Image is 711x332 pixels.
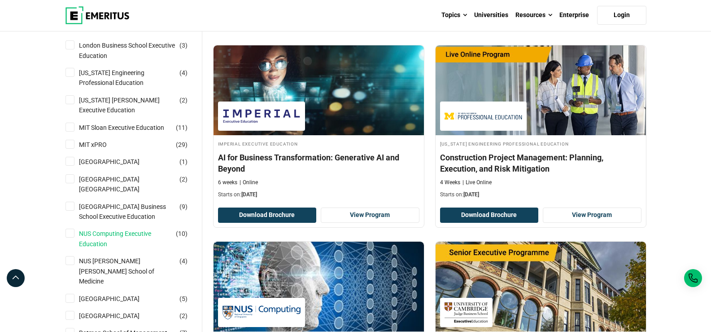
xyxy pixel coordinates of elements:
h4: Construction Project Management: Planning, Execution, and Risk Mitigation [440,152,641,174]
span: ( ) [179,256,188,266]
span: [DATE] [463,191,479,198]
span: ( ) [176,123,188,133]
img: Michigan Engineering Professional Education [445,106,523,126]
p: Starts on: [440,191,641,199]
span: 9 [182,203,185,210]
a: [GEOGRAPHIC_DATA] [GEOGRAPHIC_DATA] [79,174,193,195]
img: Cambridge Judge Business School Executive Education [445,302,488,323]
a: NUS Computing Executive Education [79,229,193,249]
span: ( ) [179,40,188,50]
span: ( ) [179,311,188,321]
span: 2 [182,176,185,183]
a: [GEOGRAPHIC_DATA] [79,294,157,304]
p: 4 Weeks [440,179,460,186]
a: [US_STATE] [PERSON_NAME] Executive Education [79,95,193,115]
a: View Program [543,208,641,223]
a: NUS [PERSON_NAME] [PERSON_NAME] School of Medicine [79,256,193,286]
p: Online [240,179,258,186]
a: London Business School Executive Education [79,40,193,61]
span: ( ) [179,68,188,78]
span: [DATE] [241,191,257,198]
h4: Imperial Executive Education [218,140,419,147]
img: AI for Business Transformation: Generative AI and Beyond | Online AI and Machine Learning Course [214,45,424,135]
span: ( ) [179,95,188,105]
img: Construction Project Management: Planning, Execution, and Risk Mitigation | Online Project Manage... [436,45,646,135]
span: ( ) [176,229,188,239]
span: ( ) [179,157,188,167]
span: 29 [178,141,185,148]
span: 5 [182,295,185,302]
span: 2 [182,97,185,104]
span: 3 [182,42,185,49]
p: Starts on: [218,191,419,199]
a: View Program [321,208,419,223]
h4: [US_STATE] Engineering Professional Education [440,140,641,147]
button: Download Brochure [440,208,539,223]
img: Cambridge Senior Management Programme | Online Business Management Course [436,242,646,332]
button: Download Brochure [218,208,317,223]
a: [GEOGRAPHIC_DATA] [79,157,157,167]
a: [US_STATE] Engineering Professional Education [79,68,193,88]
span: ( ) [179,202,188,212]
img: Imperial Executive Education [222,106,301,126]
a: [GEOGRAPHIC_DATA] [79,311,157,321]
img: Machine Learning and Data Analytics using Python | Online AI and Machine Learning Course [214,242,424,332]
a: [GEOGRAPHIC_DATA] Business School Executive Education [79,202,193,222]
a: MIT Sloan Executive Education [79,123,182,133]
p: Live Online [462,179,492,186]
span: 4 [182,257,185,265]
span: ( ) [179,294,188,304]
span: 2 [182,312,185,319]
span: 11 [178,124,185,131]
a: Login [597,6,646,25]
a: AI and Machine Learning Course by Imperial Executive Education - October 9, 2025 Imperial Executi... [214,45,424,203]
p: 6 weeks [218,179,237,186]
span: 4 [182,69,185,76]
span: 1 [182,158,185,165]
a: MIT xPRO [79,140,125,150]
span: ( ) [176,140,188,150]
span: 10 [178,230,185,237]
img: NUS Computing Executive Education [222,302,301,323]
a: Project Management Course by Michigan Engineering Professional Education - October 9, 2025 Michig... [436,45,646,203]
span: ( ) [179,174,188,184]
h4: AI for Business Transformation: Generative AI and Beyond [218,152,419,174]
